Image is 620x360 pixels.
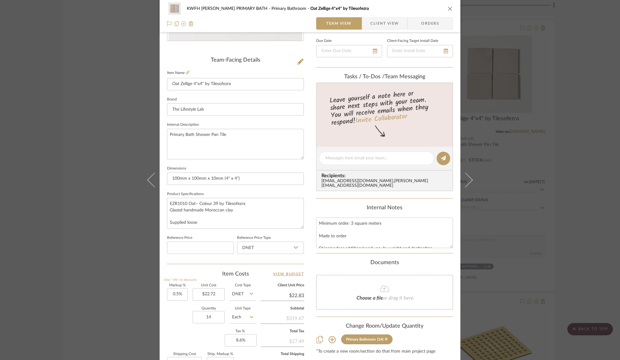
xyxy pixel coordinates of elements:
[167,98,177,101] label: Brand
[387,45,453,57] input: Enter Install Date
[321,179,450,189] div: [EMAIL_ADDRESS][DOMAIN_NAME] , [PERSON_NAME][EMAIL_ADDRESS][DOMAIN_NAME]
[261,284,304,287] label: Client Unit Price
[316,260,453,266] div: Documents
[167,173,304,185] input: Enter the dimensions of this item
[414,17,446,30] span: Orders
[261,307,304,310] label: Subtotal
[237,236,271,239] label: Reference Price Type
[326,17,352,30] span: Team View
[230,284,256,287] label: Cost Type
[357,296,383,301] span: Choose a file
[316,39,332,43] label: Due Date
[261,335,304,346] div: $27.49
[167,353,202,356] label: Shipping Cost
[310,6,369,11] span: Oat Zellige 4"x4" by Tilesofezra
[321,173,450,178] span: Recipients:
[316,45,382,57] input: Enter Due Date
[187,6,271,11] span: KWFH [PERSON_NAME] PRIMARY BATH
[316,87,454,128] div: Leave yourself a note here or share next steps with your team. You will receive emails when they ...
[447,6,453,11] button: close
[167,193,204,196] label: Product Specifications
[355,111,408,127] a: Invite Collaborator
[377,337,383,342] div: (14)
[189,21,194,26] img: Remove from project
[271,6,310,11] span: Primary Bathroom
[383,296,414,301] span: or drag it here.
[261,353,304,356] label: Total Shipping
[316,323,453,330] div: Change Room/Update Quantity
[167,284,188,287] label: Markup %
[261,312,304,323] div: $319.67
[387,39,438,43] label: Client-Facing Target Install Date
[316,74,453,80] div: team Messaging
[316,349,453,354] div: *To create a new room/section do that from main project page
[316,205,453,211] div: Internal Notes
[261,330,304,333] label: Total Tax
[167,167,186,170] label: Dimensions
[207,353,234,356] label: Ship. Markup %
[167,57,304,64] div: Team-Facing Details
[167,236,192,239] label: Reference Price
[167,123,199,126] label: Internal Description
[346,337,376,342] div: Primary Bathroom
[273,270,304,278] a: View Budget
[193,307,225,310] label: Quantity
[193,284,225,287] label: Unit Cost
[370,17,399,30] span: Client View
[167,270,304,278] div: Item Costs
[225,330,256,333] label: Tax %
[167,103,304,116] input: Enter Brand
[167,70,190,76] label: Item Name
[344,74,385,80] span: Tasks / To-Dos /
[167,2,182,15] img: e45cc3e2-4383-42e8-9b3e-b3bfd61c75d6_48x40.jpg
[167,78,304,90] input: Enter Item Name
[230,307,256,310] label: Unit Type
